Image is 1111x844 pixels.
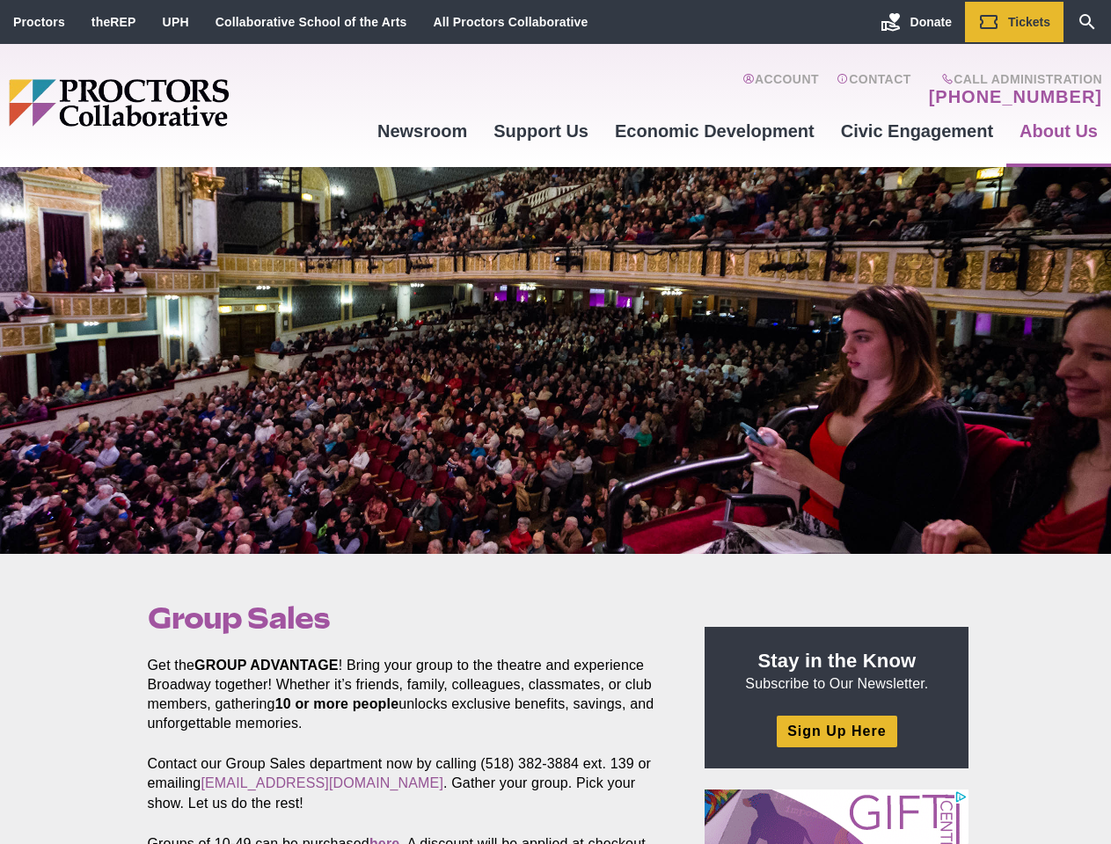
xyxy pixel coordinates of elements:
[91,15,136,29] a: theREP
[480,107,602,155] a: Support Us
[828,107,1006,155] a: Civic Engagement
[1006,107,1111,155] a: About Us
[13,15,65,29] a: Proctors
[758,650,917,672] strong: Stay in the Know
[275,696,399,711] strong: 10 or more people
[929,86,1102,107] a: [PHONE_NUMBER]
[965,2,1063,42] a: Tickets
[777,716,896,746] a: Sign Up Here
[216,15,407,29] a: Collaborative School of the Arts
[163,15,189,29] a: UPH
[742,72,819,107] a: Account
[201,775,443,790] a: [EMAIL_ADDRESS][DOMAIN_NAME]
[433,15,588,29] a: All Proctors Collaborative
[364,107,480,155] a: Newsroom
[867,2,965,42] a: Donate
[148,754,665,812] p: Contact our Group Sales department now by calling (518) 382-3884 ext. 139 or emailing . Gather yo...
[924,72,1102,86] span: Call Administration
[194,658,339,673] strong: GROUP ADVANTAGE
[602,107,828,155] a: Economic Development
[837,72,911,107] a: Contact
[1008,15,1050,29] span: Tickets
[910,15,952,29] span: Donate
[726,648,947,694] p: Subscribe to Our Newsletter.
[148,656,665,733] p: Get the ! Bring your group to the theatre and experience Broadway together! Whether it’s friends,...
[1063,2,1111,42] a: Search
[9,79,364,127] img: Proctors logo
[148,601,665,635] h1: Group Sales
